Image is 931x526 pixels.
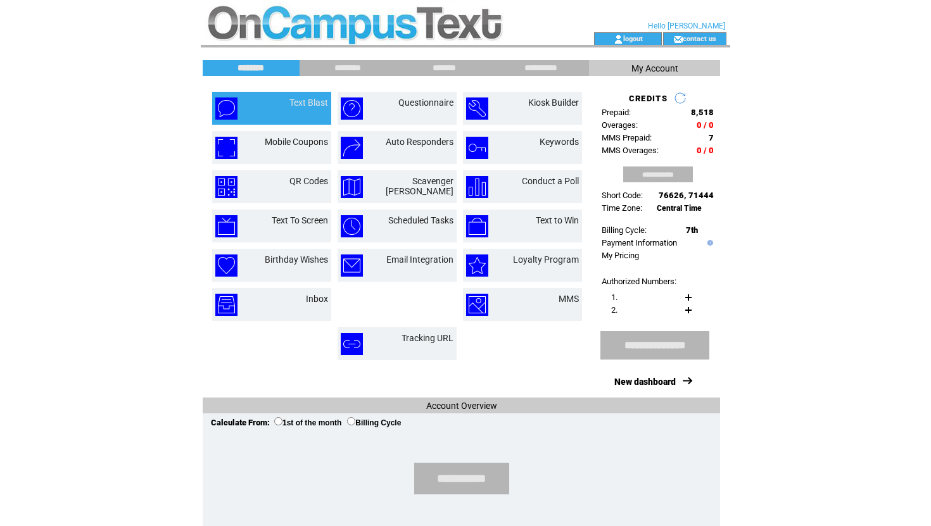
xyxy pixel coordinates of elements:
label: 1st of the month [274,418,341,427]
span: 76626, 71444 [659,191,714,200]
a: Email Integration [386,254,453,265]
span: Calculate From: [211,418,270,427]
a: logout [623,34,643,42]
a: New dashboard [614,377,676,387]
span: 8,518 [691,108,714,117]
span: Account Overview [426,401,497,411]
a: Text To Screen [272,215,328,225]
img: account_icon.gif [614,34,623,44]
img: text-to-screen.png [215,215,237,237]
span: MMS Overages: [602,146,659,155]
a: Mobile Coupons [265,137,328,147]
img: scheduled-tasks.png [341,215,363,237]
span: Short Code: [602,191,643,200]
span: Hello [PERSON_NAME] [648,22,725,30]
span: Authorized Numbers: [602,277,676,286]
a: Auto Responders [386,137,453,147]
a: Text to Win [536,215,579,225]
img: questionnaire.png [341,97,363,120]
span: My Account [631,63,678,73]
a: Text Blast [289,97,328,108]
img: scavenger-hunt.png [341,176,363,198]
a: Questionnaire [398,97,453,108]
img: email-integration.png [341,254,363,277]
span: Central Time [657,204,702,213]
img: auto-responders.png [341,137,363,159]
a: QR Codes [289,176,328,186]
a: contact us [683,34,716,42]
span: 0 / 0 [697,120,714,130]
span: 0 / 0 [697,146,714,155]
img: mobile-coupons.png [215,137,237,159]
a: Kiosk Builder [528,97,579,108]
span: CREDITS [629,94,668,103]
a: Loyalty Program [513,254,579,265]
span: 2. [611,305,617,315]
span: Prepaid: [602,108,631,117]
a: My Pricing [602,251,639,260]
a: Scavenger [PERSON_NAME] [386,176,453,196]
span: 7th [686,225,698,235]
span: 7 [709,133,714,142]
img: inbox.png [215,294,237,316]
a: Keywords [540,137,579,147]
a: Payment Information [602,238,677,247]
img: keywords.png [466,137,488,159]
a: Scheduled Tasks [388,215,453,225]
a: Birthday Wishes [265,254,328,265]
a: Inbox [306,294,328,304]
a: Tracking URL [402,333,453,343]
img: birthday-wishes.png [215,254,237,277]
img: qr-codes.png [215,176,237,198]
a: MMS [559,294,579,304]
img: kiosk-builder.png [466,97,488,120]
span: Time Zone: [602,203,642,213]
label: Billing Cycle [347,418,401,427]
span: Overages: [602,120,638,130]
img: help.gif [704,240,713,246]
img: text-to-win.png [466,215,488,237]
img: loyalty-program.png [466,254,488,277]
img: contact_us_icon.gif [673,34,683,44]
a: Conduct a Poll [522,176,579,186]
img: conduct-a-poll.png [466,176,488,198]
input: Billing Cycle [347,417,355,425]
img: mms.png [466,294,488,316]
span: 1. [611,292,617,302]
span: MMS Prepaid: [602,133,652,142]
img: text-blast.png [215,97,237,120]
img: tracking-url.png [341,333,363,355]
span: Billing Cycle: [602,225,647,235]
input: 1st of the month [274,417,282,425]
